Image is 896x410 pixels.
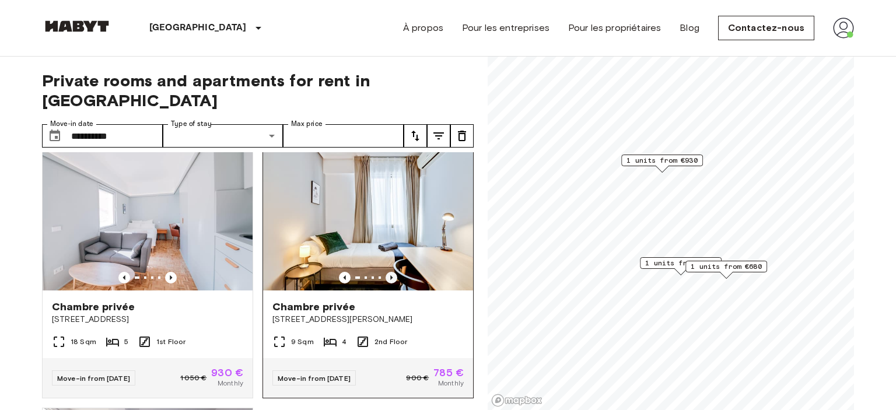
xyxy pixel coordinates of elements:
span: Move-in from [DATE] [57,374,130,383]
img: avatar [833,17,854,38]
button: tune [427,124,450,148]
img: Marketing picture of unit ES-15-018-001-03H [263,150,473,290]
span: 18 Sqm [71,337,96,347]
span: 2nd Floor [374,337,407,347]
img: Habyt [42,20,112,32]
a: Blog [680,21,699,35]
button: Previous image [165,272,177,283]
div: Map marker [640,257,722,275]
a: Pour les propriétaires [568,21,661,35]
span: 4 [342,337,346,347]
label: Move-in date [50,119,93,129]
div: Map marker [685,261,767,279]
span: 1 units from €680 [691,261,762,272]
span: Move-in from [DATE] [278,374,351,383]
span: [STREET_ADDRESS][PERSON_NAME] [272,314,464,325]
button: Choose date, selected date is 1 Oct 2025 [43,124,66,148]
label: Type of stay [171,119,212,129]
div: Map marker [621,155,703,173]
a: Mapbox logo [491,394,542,407]
a: Marketing picture of unit ES-15-018-001-03HPrevious imagePrevious imageChambre privée[STREET_ADDR... [262,150,474,398]
button: Previous image [339,272,351,283]
label: Max price [291,119,323,129]
span: 1st Floor [156,337,185,347]
img: Marketing picture of unit ES-15-032-001-05H [43,150,253,290]
span: [STREET_ADDRESS] [52,314,243,325]
span: 1 units from €930 [626,155,698,166]
p: [GEOGRAPHIC_DATA] [149,21,247,35]
span: 930 € [211,367,243,378]
span: Monthly [218,378,243,388]
span: Chambre privée [52,300,135,314]
span: Private rooms and apartments for rent in [GEOGRAPHIC_DATA] [42,71,474,110]
a: À propos [403,21,443,35]
span: 785 € [433,367,464,378]
span: 900 € [406,373,429,383]
span: 1 units from €785 [645,258,716,268]
span: Monthly [438,378,464,388]
span: 5 [124,337,128,347]
span: Chambre privée [272,300,355,314]
a: Marketing picture of unit ES-15-032-001-05HPrevious imagePrevious imageChambre privée[STREET_ADDR... [42,150,253,398]
button: tune [450,124,474,148]
a: Pour les entreprises [462,21,549,35]
button: tune [404,124,427,148]
span: 9 Sqm [291,337,314,347]
button: Previous image [118,272,130,283]
a: Contactez-nous [718,16,814,40]
button: Previous image [386,272,397,283]
span: 1 050 € [180,373,206,383]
